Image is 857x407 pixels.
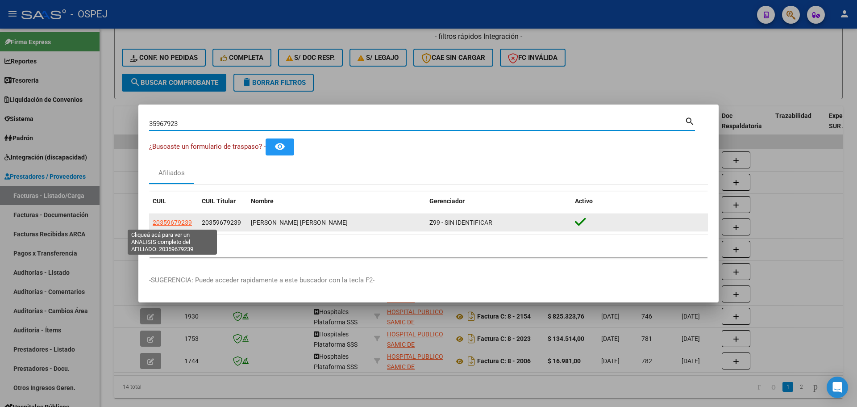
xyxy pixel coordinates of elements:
[685,115,695,126] mat-icon: search
[429,219,492,226] span: Z99 - SIN IDENTIFICAR
[202,219,241,226] span: 20359679239
[149,143,266,151] span: ¿Buscaste un formulario de traspaso? -
[149,192,198,211] datatable-header-cell: CUIL
[251,197,274,205] span: Nombre
[149,235,708,257] div: 1 total
[571,192,708,211] datatable-header-cell: Activo
[426,192,571,211] datatable-header-cell: Gerenciador
[149,275,708,285] p: -SUGERENCIA: Puede acceder rapidamente a este buscador con la tecla F2-
[827,377,848,398] div: Open Intercom Messenger
[251,218,422,228] div: [PERSON_NAME] [PERSON_NAME]
[247,192,426,211] datatable-header-cell: Nombre
[575,197,593,205] span: Activo
[153,219,192,226] span: 20359679239
[158,168,185,178] div: Afiliados
[202,197,236,205] span: CUIL Titular
[429,197,465,205] span: Gerenciador
[198,192,247,211] datatable-header-cell: CUIL Titular
[275,141,285,152] mat-icon: remove_red_eye
[153,197,166,205] span: CUIL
